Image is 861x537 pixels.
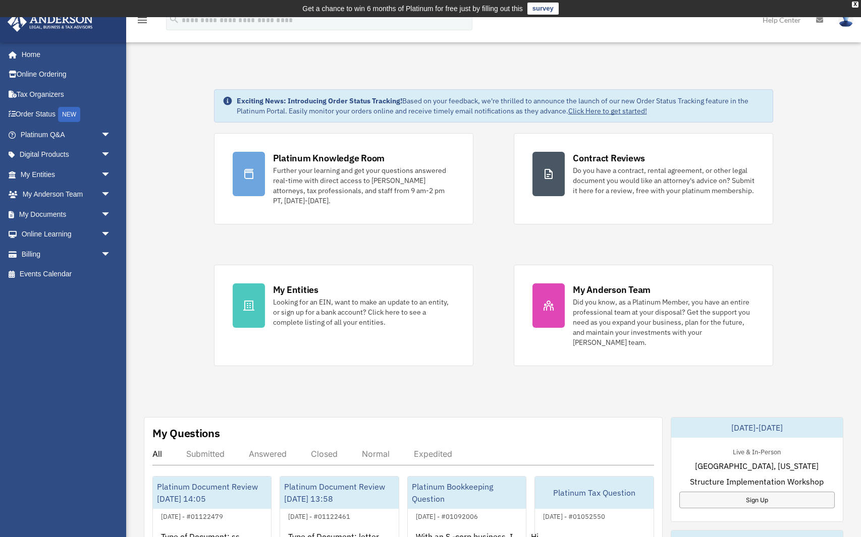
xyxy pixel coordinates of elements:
div: Normal [362,449,390,459]
div: Platinum Document Review [DATE] 13:58 [280,476,398,509]
i: search [169,14,180,25]
div: NEW [58,107,80,122]
div: Platinum Document Review [DATE] 14:05 [153,476,271,509]
a: Contract Reviews Do you have a contract, rental agreement, or other legal document you would like... [514,133,773,224]
a: Events Calendar [7,264,126,284]
div: Expedited [414,449,452,459]
div: [DATE] - #01052550 [535,510,613,521]
div: Closed [311,449,338,459]
a: My Entities Looking for an EIN, want to make an update to an entity, or sign up for a bank accoun... [214,265,473,366]
a: Digital Productsarrow_drop_down [7,145,126,165]
a: My Documentsarrow_drop_down [7,204,126,224]
a: Online Learningarrow_drop_down [7,224,126,245]
img: Anderson Advisors Platinum Portal [5,12,96,32]
div: Platinum Bookkeeping Question [408,476,526,509]
a: Billingarrow_drop_down [7,244,126,264]
span: Structure Implementation Workshop [690,475,824,488]
div: [DATE]-[DATE] [671,417,843,438]
span: arrow_drop_down [101,204,121,225]
div: Platinum Knowledge Room [273,152,385,164]
a: Order StatusNEW [7,104,126,125]
div: Further your learning and get your questions answered real-time with direct access to [PERSON_NAM... [273,165,455,206]
div: My Entities [273,283,318,296]
span: arrow_drop_down [101,164,121,185]
img: User Pic [838,13,853,27]
a: Click Here to get started! [568,106,647,115]
span: arrow_drop_down [101,185,121,205]
div: Looking for an EIN, want to make an update to an entity, or sign up for a bank account? Click her... [273,297,455,327]
div: [DATE] - #01122479 [153,510,231,521]
div: Get a chance to win 6 months of Platinum for free just by filling out this [302,3,523,15]
a: Online Ordering [7,65,126,85]
a: survey [527,3,559,15]
span: [GEOGRAPHIC_DATA], [US_STATE] [695,460,819,472]
a: Platinum Q&Aarrow_drop_down [7,125,126,145]
a: My Anderson Teamarrow_drop_down [7,185,126,205]
div: Did you know, as a Platinum Member, you have an entire professional team at your disposal? Get th... [573,297,755,347]
div: close [852,2,858,8]
a: Sign Up [679,492,835,508]
div: Submitted [186,449,225,459]
span: arrow_drop_down [101,244,121,265]
div: Live & In-Person [725,446,789,456]
div: My Anderson Team [573,283,651,296]
div: All [152,449,162,459]
span: arrow_drop_down [101,145,121,165]
div: My Questions [152,426,220,441]
a: Tax Organizers [7,84,126,104]
i: menu [136,14,148,26]
div: Based on your feedback, we're thrilled to announce the launch of our new Order Status Tracking fe... [237,96,765,116]
div: Contract Reviews [573,152,645,164]
span: arrow_drop_down [101,125,121,145]
div: Platinum Tax Question [535,476,653,509]
div: Answered [249,449,287,459]
a: Platinum Knowledge Room Further your learning and get your questions answered real-time with dire... [214,133,473,224]
div: [DATE] - #01122461 [280,510,358,521]
a: My Entitiesarrow_drop_down [7,164,126,185]
span: arrow_drop_down [101,224,121,245]
div: Do you have a contract, rental agreement, or other legal document you would like an attorney's ad... [573,165,755,196]
div: [DATE] - #01092006 [408,510,486,521]
strong: Exciting News: Introducing Order Status Tracking! [237,96,402,105]
a: My Anderson Team Did you know, as a Platinum Member, you have an entire professional team at your... [514,265,773,366]
a: Home [7,44,121,65]
a: menu [136,18,148,26]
